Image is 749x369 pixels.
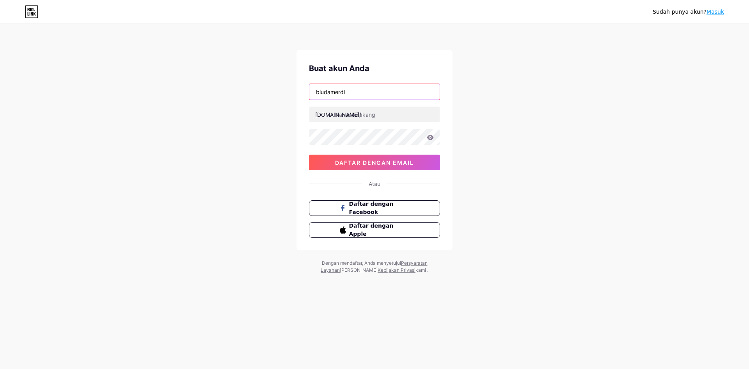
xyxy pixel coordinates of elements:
font: Sudah punya akun? [653,9,706,15]
input: nama belakang [309,107,440,122]
button: Daftar dengan Facebook [309,200,440,216]
font: [PERSON_NAME] [340,267,378,273]
font: Atau [369,180,380,187]
font: Daftar dengan Apple [349,223,394,237]
button: daftar dengan email [309,155,440,170]
font: Daftar dengan Facebook [349,201,394,215]
font: kami . [415,267,428,273]
input: E-mail [309,84,440,100]
button: Daftar dengan Apple [309,222,440,238]
font: daftar dengan email [335,159,414,166]
font: [DOMAIN_NAME]/ [315,111,361,118]
a: Kebijakan Privasi [378,267,415,273]
font: Dengan mendaftar, Anda menyetujui [322,260,401,266]
font: Buat akun Anda [309,64,369,73]
a: Masuk [706,9,724,15]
